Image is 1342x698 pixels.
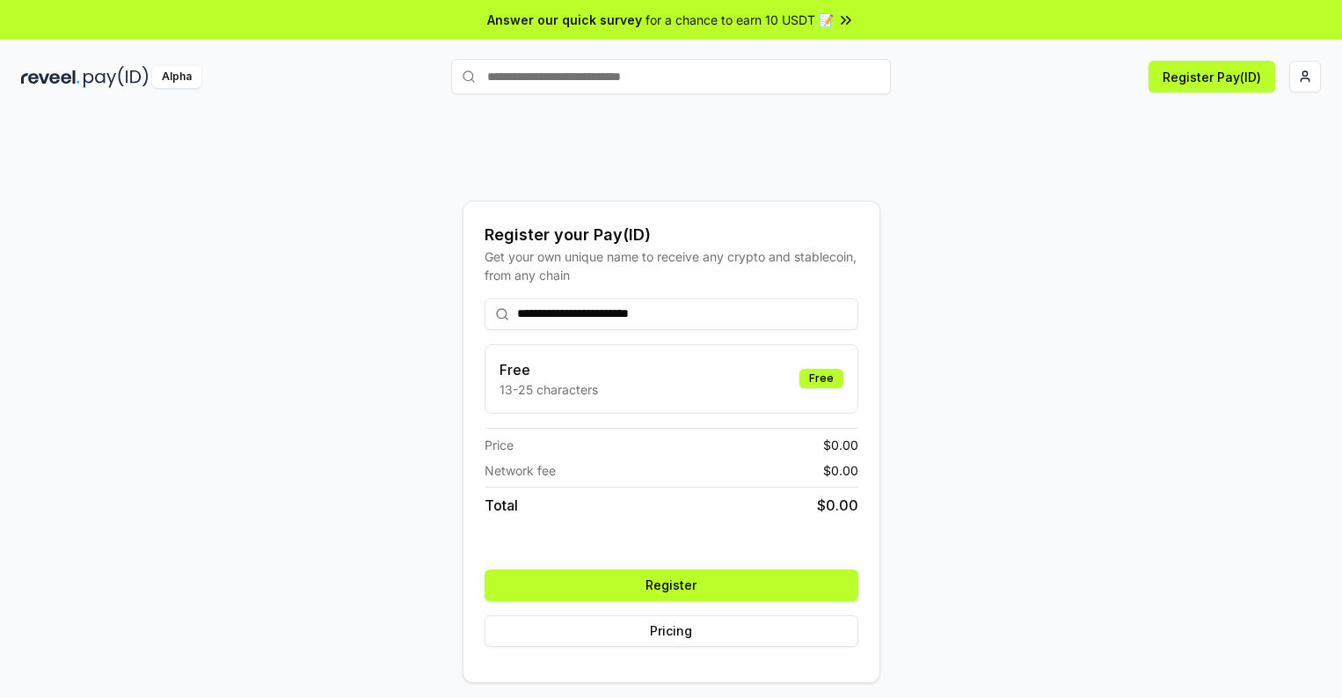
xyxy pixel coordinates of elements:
[485,247,858,284] div: Get your own unique name to receive any crypto and stablecoin, from any chain
[1149,61,1275,92] button: Register Pay(ID)
[823,461,858,480] span: $ 0.00
[823,436,858,454] span: $ 0.00
[485,495,518,516] span: Total
[645,11,834,29] span: for a chance to earn 10 USDT 📝
[485,615,858,647] button: Pricing
[485,436,514,454] span: Price
[485,461,556,480] span: Network fee
[500,380,598,399] p: 13-25 characters
[500,359,598,380] h3: Free
[485,569,858,601] button: Register
[817,495,858,516] span: $ 0.00
[84,66,149,88] img: pay_id
[21,66,80,88] img: reveel_dark
[487,11,642,29] span: Answer our quick survey
[485,223,858,247] div: Register your Pay(ID)
[152,66,201,88] div: Alpha
[799,369,843,388] div: Free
